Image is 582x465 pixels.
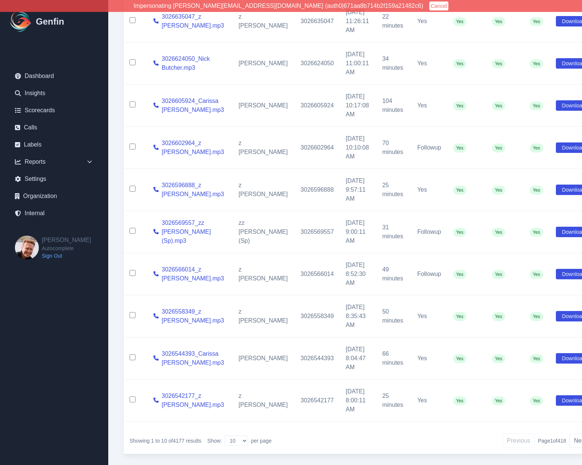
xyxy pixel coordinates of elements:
[173,438,184,444] span: 4177
[233,337,295,380] td: [PERSON_NAME]
[376,211,411,253] td: 31 minutes
[162,181,227,199] a: 3026596888_z [PERSON_NAME].mp3
[453,17,467,26] span: Yes
[295,127,340,169] td: 3026602964
[162,219,227,245] a: 3026569557_zz [PERSON_NAME] (Sp).mp3
[453,59,467,68] span: Yes
[340,127,376,169] td: [DATE] 10:10:08 AM
[153,59,159,68] a: View call details
[376,127,411,169] td: 70 minutes
[411,295,447,337] td: Yes
[153,185,159,194] a: View call details
[340,43,376,85] td: [DATE] 11:00:11 AM
[453,144,467,153] span: Yes
[162,139,227,157] a: 3026602964_z [PERSON_NAME].mp3
[9,103,99,118] a: Scorecards
[9,120,99,135] a: Calls
[153,227,159,236] a: View call details
[453,228,467,237] span: Yes
[376,337,411,380] td: 66 minutes
[453,101,467,110] span: Yes
[9,154,99,169] div: Reports
[233,0,295,43] td: z [PERSON_NAME]
[295,85,340,127] td: 3026605924
[340,380,376,422] td: [DATE] 8:00:11 AM
[233,85,295,127] td: [PERSON_NAME]
[453,312,467,321] span: Yes
[162,392,227,409] a: 3026542177_z [PERSON_NAME].mp3
[9,10,33,34] img: Logo
[162,12,227,30] a: 3026635047_z [PERSON_NAME].mp3
[530,144,543,153] span: Yes
[251,437,271,444] span: per page
[295,43,340,85] td: 3026624050
[376,85,411,127] td: 104 minutes
[411,253,447,295] td: Followup
[233,43,295,85] td: [PERSON_NAME]
[376,380,411,422] td: 25 minutes
[9,137,99,152] a: Labels
[376,43,411,85] td: 34 minutes
[453,186,467,195] span: Yes
[530,186,543,195] span: Yes
[340,169,376,211] td: [DATE] 9:57:11 AM
[15,236,39,260] img: Brian Dunagan
[411,169,447,211] td: Yes
[502,434,535,448] button: Previous
[295,0,340,43] td: 3026635047
[411,127,447,169] td: Followup
[130,437,201,444] p: Showing to of results
[492,312,505,321] span: Yes
[453,354,467,363] span: Yes
[233,253,295,295] td: z [PERSON_NAME]
[295,169,340,211] td: 3026596888
[153,101,159,110] a: View call details
[492,228,505,237] span: Yes
[162,97,227,114] a: 3026605924_Carissa [PERSON_NAME].mp3
[492,59,505,68] span: Yes
[42,245,91,252] span: Autocomplete
[376,253,411,295] td: 49 minutes
[530,101,543,110] span: Yes
[162,307,227,325] a: 3026558349_z [PERSON_NAME].mp3
[492,270,505,279] span: Yes
[492,186,505,195] span: Yes
[161,438,167,444] span: 10
[153,312,159,321] a: View call details
[295,253,340,295] td: 3026566014
[207,437,222,444] label: Show:
[295,337,340,380] td: 3026544393
[153,143,159,152] a: View call details
[453,270,467,279] span: Yes
[340,253,376,295] td: [DATE] 8:52:30 AM
[233,127,295,169] td: z [PERSON_NAME]
[153,396,159,405] a: View call details
[376,0,411,43] td: 22 minutes
[411,337,447,380] td: Yes
[530,228,543,237] span: Yes
[340,211,376,253] td: [DATE] 9:00:11 AM
[151,438,154,444] span: 1
[340,337,376,380] td: [DATE] 8:04:47 AM
[162,54,227,72] a: 3026624050_Nick Butcher.mp3
[376,295,411,337] td: 50 minutes
[530,312,543,321] span: Yes
[42,236,91,245] h2: [PERSON_NAME]
[530,59,543,68] span: Yes
[162,349,227,367] a: 3026544393_Carissa [PERSON_NAME].mp3
[233,211,295,253] td: zz [PERSON_NAME] (Sp)
[233,295,295,337] td: z [PERSON_NAME]
[295,295,340,337] td: 3026558349
[9,172,99,186] a: Settings
[411,380,447,422] td: Yes
[376,169,411,211] td: 25 minutes
[9,69,99,84] a: Dashboard
[530,396,543,405] span: Yes
[411,85,447,127] td: Yes
[530,17,543,26] span: Yes
[42,252,91,260] a: Sign Out
[492,101,505,110] span: Yes
[492,144,505,153] span: Yes
[153,17,159,26] a: View call details
[162,265,227,283] a: 3026566014_z [PERSON_NAME].mp3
